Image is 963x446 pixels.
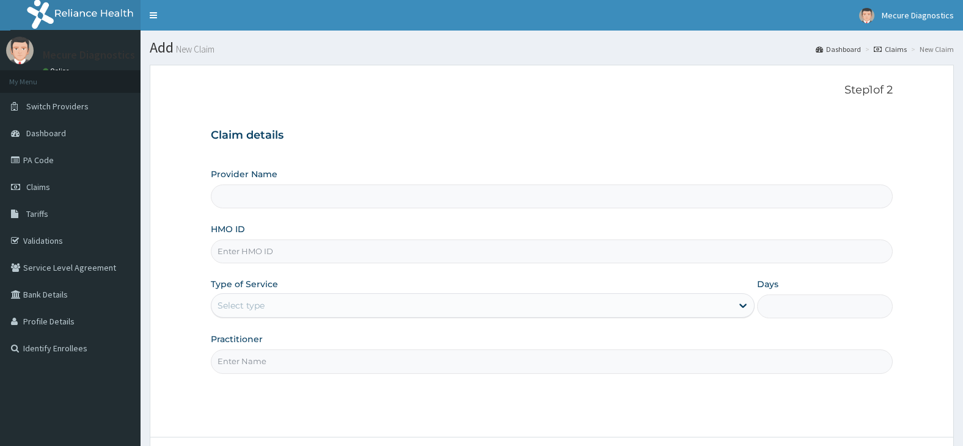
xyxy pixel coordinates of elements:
[150,40,954,56] h1: Add
[211,168,277,180] label: Provider Name
[211,239,893,263] input: Enter HMO ID
[211,129,893,142] h3: Claim details
[816,44,861,54] a: Dashboard
[43,67,72,75] a: Online
[908,44,954,54] li: New Claim
[757,278,778,290] label: Days
[874,44,907,54] a: Claims
[26,101,89,112] span: Switch Providers
[26,128,66,139] span: Dashboard
[882,10,954,21] span: Mecure Diagnostics
[211,223,245,235] label: HMO ID
[26,181,50,192] span: Claims
[218,299,265,312] div: Select type
[26,208,48,219] span: Tariffs
[211,84,893,97] p: Step 1 of 2
[211,349,893,373] input: Enter Name
[174,45,214,54] small: New Claim
[211,278,278,290] label: Type of Service
[6,37,34,64] img: User Image
[859,8,874,23] img: User Image
[211,333,263,345] label: Practitioner
[43,49,135,60] p: Mecure Diagnostics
